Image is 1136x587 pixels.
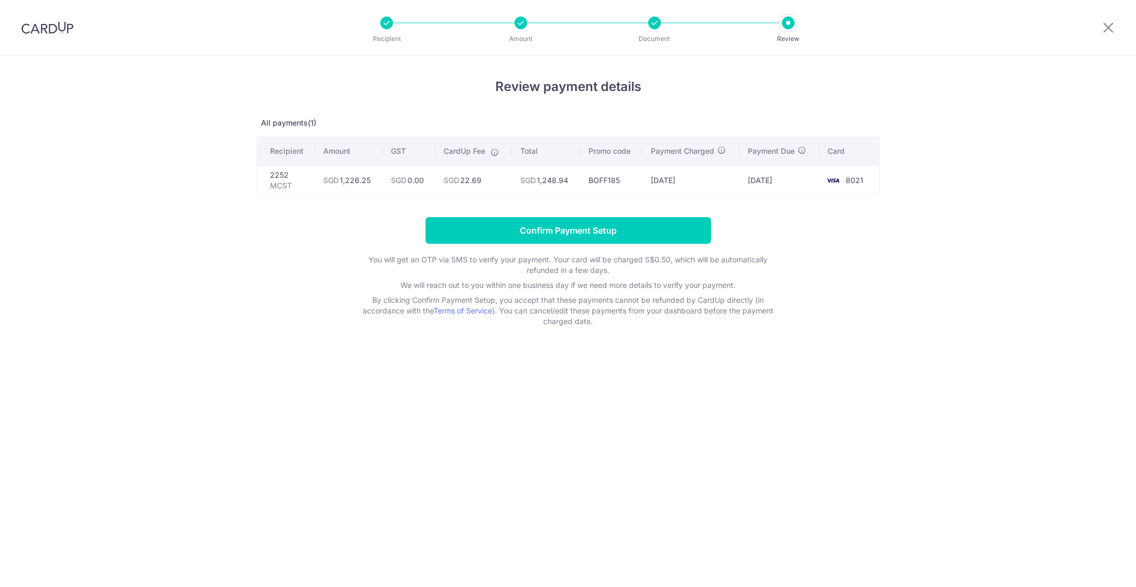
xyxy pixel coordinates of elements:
[819,137,879,165] th: Card
[270,180,306,191] p: MCST
[512,165,580,195] td: 1,248.94
[642,165,739,195] td: [DATE]
[739,165,819,195] td: [DATE]
[481,34,560,44] p: Amount
[435,165,511,195] td: 22.69
[1068,555,1125,582] iframe: Opens a widget where you can find more information
[426,217,711,244] input: Confirm Payment Setup
[651,146,714,156] span: Payment Charged
[257,118,880,128] p: All payments(1)
[580,137,642,165] th: Promo code
[347,34,426,44] p: Recipient
[512,137,580,165] th: Total
[382,165,435,195] td: 0.00
[444,176,459,185] span: SGD
[382,137,435,165] th: GST
[355,280,781,291] p: We will reach out to you within one business day if we need more details to verify your payment.
[315,165,382,195] td: 1,226.25
[822,174,844,187] img: <span class="translation_missing" title="translation missing: en.account_steps.new_confirm_form.b...
[257,165,315,195] td: 2252
[257,137,315,165] th: Recipient
[444,146,485,156] span: CardUp Fee
[323,176,339,185] span: SGD
[580,165,642,195] td: BOFF185
[391,176,406,185] span: SGD
[355,295,781,327] p: By clicking Confirm Payment Setup, you accept that these payments cannot be refunded by CardUp di...
[520,176,536,185] span: SGD
[749,34,828,44] p: Review
[846,176,863,185] span: 8021
[615,34,694,44] p: Document
[434,306,492,315] a: Terms of Service
[355,254,781,276] p: You will get an OTP via SMS to verify your payment. Your card will be charged S$0.50, which will ...
[21,21,73,34] img: CardUp
[748,146,795,156] span: Payment Due
[257,77,880,96] h4: Review payment details
[315,137,382,165] th: Amount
